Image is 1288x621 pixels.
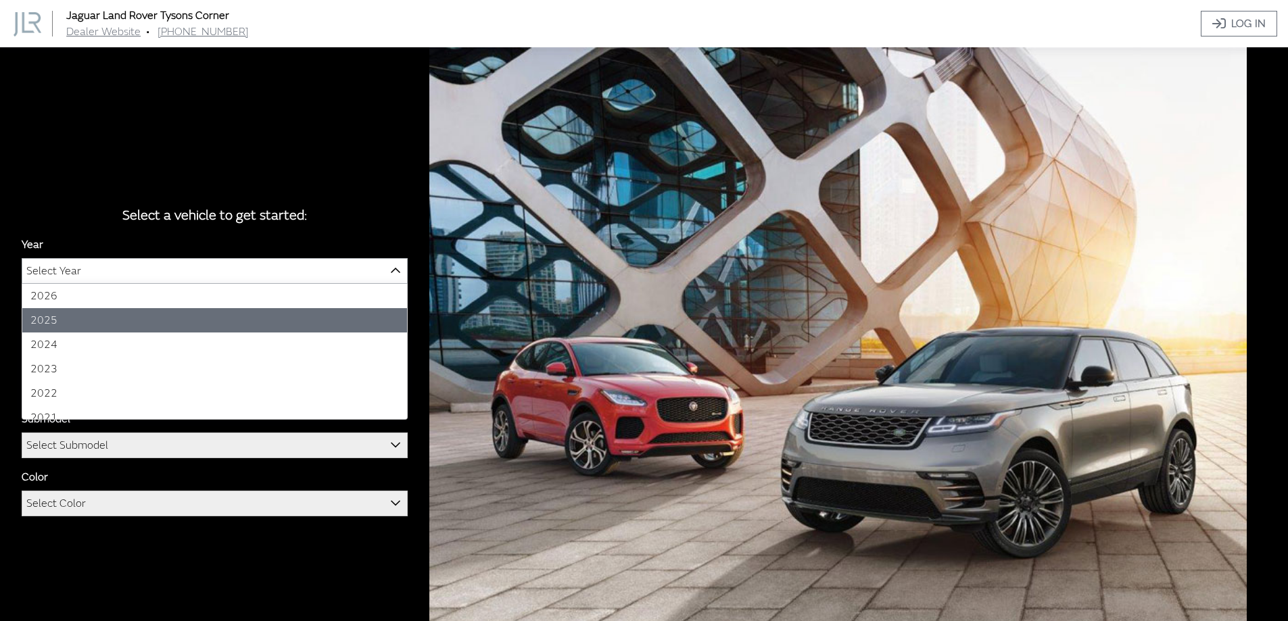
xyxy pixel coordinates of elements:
span: Select Submodel [22,432,408,458]
span: Select Year [26,259,81,283]
a: [PHONE_NUMBER] [158,25,249,39]
span: Select Year [22,258,408,284]
img: Dashboard [14,12,41,36]
label: Color [22,469,48,485]
span: Select Submodel [26,433,108,457]
li: 2026 [22,284,407,308]
span: Select Submodel [22,433,407,457]
a: Dealer Website [66,25,141,39]
a: Jaguar Land Rover Tysons Corner [66,9,229,22]
li: 2022 [22,381,407,405]
label: Year [22,237,43,253]
span: Log In [1231,16,1266,32]
span: • [146,25,149,39]
span: Select Year [22,259,407,283]
span: Select Color [22,491,407,516]
li: 2024 [22,332,407,357]
a: Jaguar Land Rover Tysons Corner logo [14,11,64,36]
li: 2023 [22,357,407,381]
span: Select Color [22,491,408,516]
span: Select Color [26,491,86,516]
div: Select a vehicle to get started: [22,205,408,226]
li: 2021 [22,405,407,430]
li: 2025 [22,308,407,332]
a: Log In [1201,11,1277,36]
